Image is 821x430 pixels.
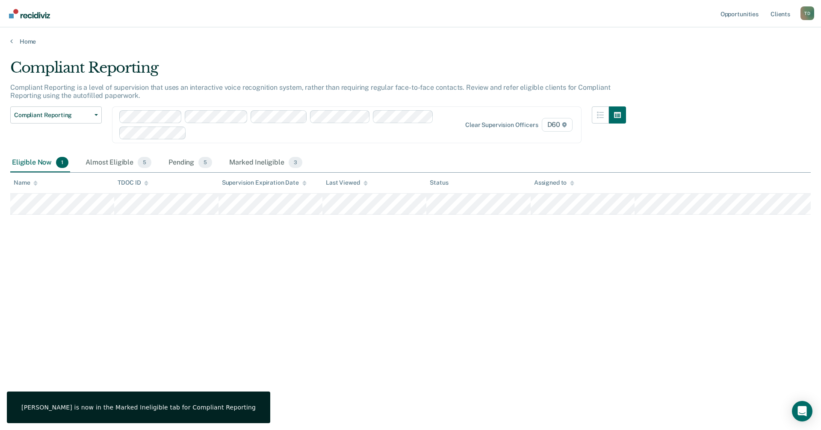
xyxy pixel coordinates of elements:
div: Open Intercom Messenger [792,401,812,421]
span: D60 [542,118,573,132]
p: Compliant Reporting is a level of supervision that uses an interactive voice recognition system, ... [10,83,610,100]
button: Profile dropdown button [800,6,814,20]
div: T D [800,6,814,20]
div: Name [14,179,38,186]
div: Marked Ineligible3 [227,153,304,172]
div: Pending5 [167,153,214,172]
div: Almost Eligible5 [84,153,153,172]
a: Home [10,38,811,45]
div: Compliant Reporting [10,59,626,83]
span: 3 [289,157,302,168]
span: 1 [56,157,68,168]
button: Compliant Reporting [10,106,102,124]
span: 5 [198,157,212,168]
div: Clear supervision officers [465,121,538,129]
div: Eligible Now1 [10,153,70,172]
img: Recidiviz [9,9,50,18]
div: [PERSON_NAME] is now in the Marked Ineligible tab for Compliant Reporting [21,403,256,411]
span: 5 [138,157,151,168]
div: Last Viewed [326,179,367,186]
div: Status [430,179,448,186]
span: Compliant Reporting [14,112,91,119]
div: Supervision Expiration Date [222,179,307,186]
div: TDOC ID [118,179,148,186]
div: Assigned to [534,179,574,186]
